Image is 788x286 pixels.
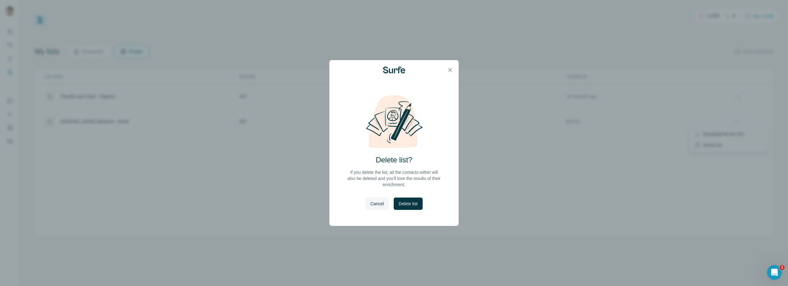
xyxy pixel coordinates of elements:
p: If you delete the list, all the contacts within will also be deleted and you'll lose the results ... [347,169,441,188]
iframe: Intercom live chat [767,265,782,280]
span: Delete list [399,201,417,207]
button: Cancel [365,198,389,210]
span: Cancel [370,201,384,207]
img: delete-list [360,95,428,149]
h2: Delete list? [376,155,412,165]
img: Surfe Logo [383,67,405,73]
span: 1 [780,265,785,270]
button: Delete list [394,198,422,210]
